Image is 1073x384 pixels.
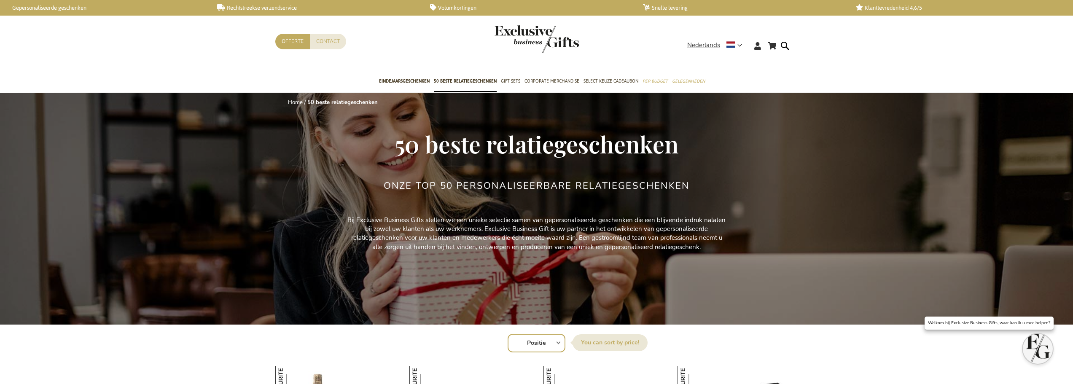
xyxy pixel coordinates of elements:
a: Offerte [275,34,310,49]
p: Bij Exclusive Business Gifts stellen we een unieke selectie samen van gepersonaliseerde geschenke... [347,216,726,252]
span: Gelegenheden [672,77,705,86]
strong: 50 beste relatiegeschenken [307,99,378,106]
a: store logo [495,25,537,53]
div: Nederlands [687,40,748,50]
a: Snelle levering [643,4,842,11]
span: Corporate Merchandise [524,77,579,86]
a: Rechtstreekse verzendservice [217,4,417,11]
a: Volumkortingen [430,4,629,11]
span: 50 beste relatiegeschenken [395,128,678,159]
a: Contact [310,34,346,49]
span: Select Keuze Cadeaubon [584,77,638,86]
span: Gift Sets [501,77,520,86]
label: Sorteer op [573,334,648,351]
span: Eindejaarsgeschenken [379,77,430,86]
img: Exclusive Business gifts logo [495,25,579,53]
span: 50 beste relatiegeschenken [434,77,497,86]
a: Klanttevredenheid 4,6/5 [856,4,1055,11]
a: Home [288,99,303,106]
span: Per Budget [643,77,668,86]
a: Gepersonaliseerde geschenken [4,4,204,11]
span: Nederlands [687,40,720,50]
h2: Onze TOP 50 Personaliseerbare Relatiegeschenken [384,181,689,191]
